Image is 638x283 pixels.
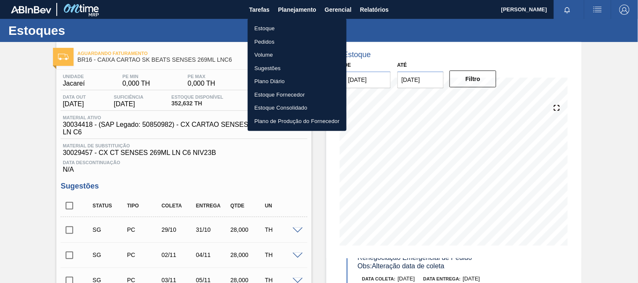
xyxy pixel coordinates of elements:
[248,101,347,115] a: Estoque Consolidado
[248,75,347,88] a: Plano Diário
[248,88,347,102] a: Estoque Fornecedor
[248,62,347,75] a: Sugestões
[248,22,347,35] a: Estoque
[248,115,347,128] a: Plano de Produção do Fornecedor
[248,48,347,62] a: Volume
[248,35,347,49] a: Pedidos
